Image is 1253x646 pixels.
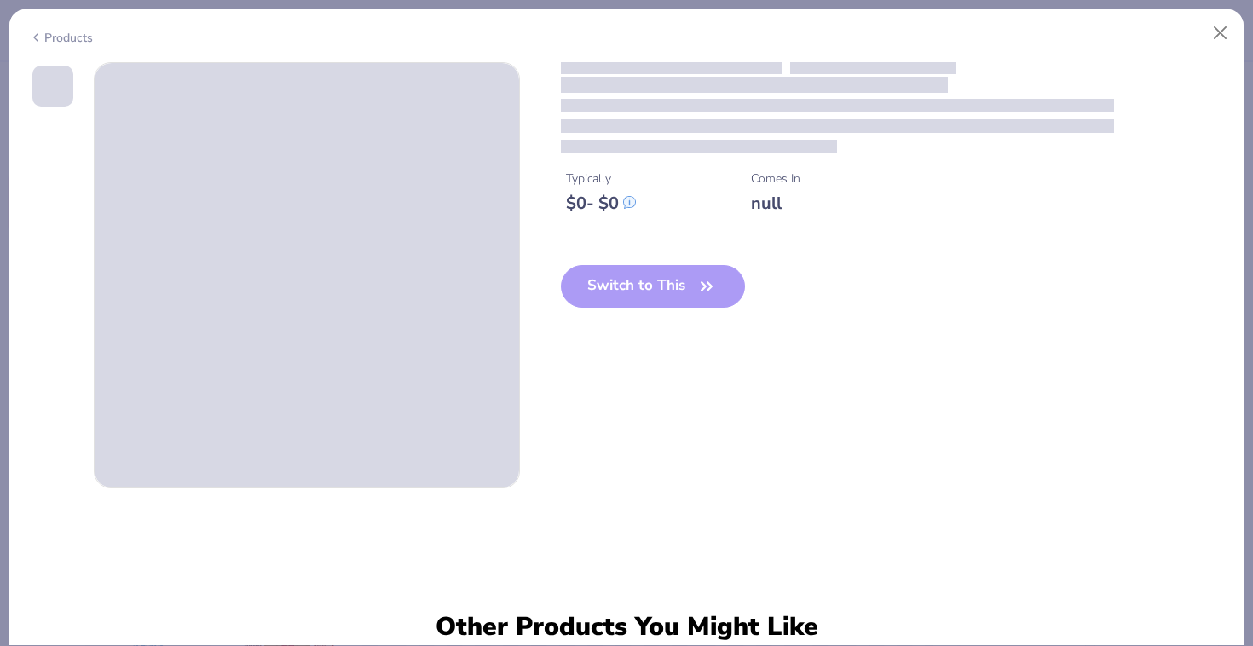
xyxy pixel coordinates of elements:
button: Close [1204,17,1237,49]
div: Products [29,29,93,47]
div: Other Products You Might Like [424,612,829,643]
div: null [751,193,800,214]
div: Comes In [751,170,800,187]
div: Typically [566,170,636,187]
div: $ 0 - $ 0 [566,193,636,214]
